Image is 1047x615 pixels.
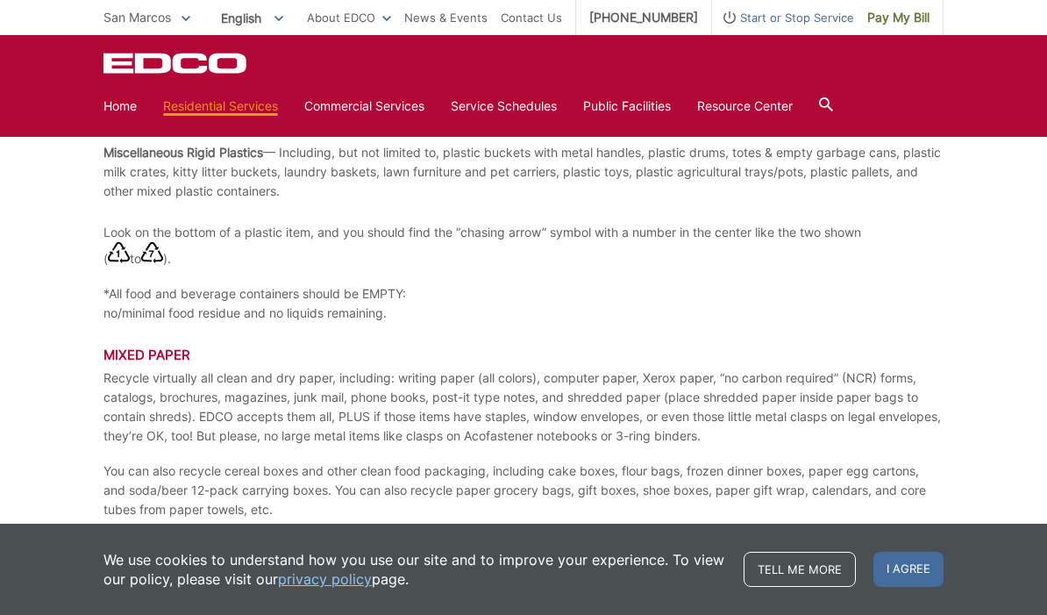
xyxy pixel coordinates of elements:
span: English [208,4,296,32]
a: privacy policy [278,569,372,589]
p: We use cookies to understand how you use our site and to improve your experience. To view our pol... [103,550,726,589]
a: Public Facilities [583,97,671,116]
p: You can also recycle cereal boxes and other clean food packaging, including cake boxes, flour bag... [103,461,944,519]
p: Recycle virtually all clean and dry paper, including: writing paper (all colors), computer paper,... [103,368,944,446]
a: News & Events [404,8,488,27]
a: About EDCO [307,8,391,27]
a: Residential Services [163,97,278,116]
a: Resource Center [697,97,793,116]
li: — Including, but not limited to, plastic buckets with metal handles, plastic drums, totes & empty... [103,143,944,201]
p: *All food and beverage containers should be EMPTY: no/minimal food residue and no liquids remaining. [103,284,944,323]
h3: Mixed Paper [103,347,944,363]
img: Recycling Code 7 [141,242,163,263]
a: Service Schedules [451,97,557,116]
strong: Miscellaneous Rigid Plastics [103,145,263,160]
span: San Marcos [103,10,171,25]
a: EDCD logo. Return to the homepage. [103,53,249,74]
a: Contact Us [501,8,562,27]
span: I agree [873,552,944,587]
a: Home [103,97,137,116]
span: Pay My Bill [867,8,929,27]
a: Tell me more [744,552,856,587]
img: Recycling Code 1 [108,242,130,263]
a: Commercial Services [304,97,424,116]
p: Look on the bottom of a plastic item, and you should find the “chasing arrow” symbol with a numbe... [103,223,944,268]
